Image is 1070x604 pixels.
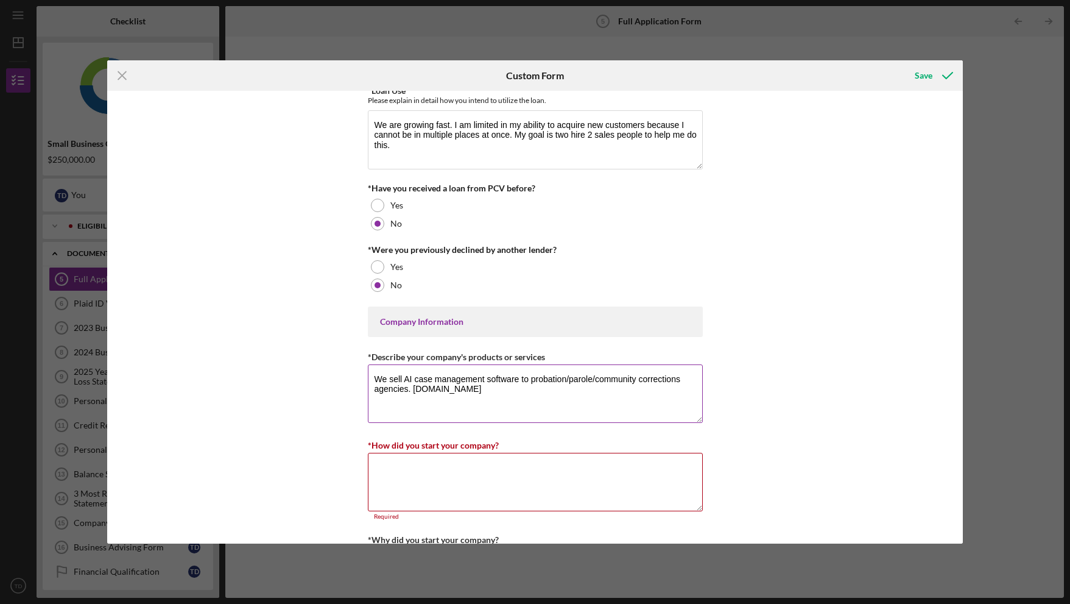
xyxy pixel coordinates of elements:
div: *Were you previously declined by another lender? [368,245,703,255]
label: No [390,219,402,229]
label: *Describe your company's products or services [368,352,545,362]
label: No [390,280,402,290]
label: *Why did you start your company? [368,535,499,545]
label: *How did you start your company? [368,440,499,450]
button: Save [903,63,963,88]
div: Required [368,513,703,521]
div: Please explain in detail how you intend to utilize the loan. [368,96,703,105]
label: Yes [390,262,403,272]
div: *Have you received a loan from PCV before? [368,183,703,193]
label: *Loan Use [368,85,406,96]
div: Company Information [380,317,691,327]
textarea: We sell AI case management software to probation/parole/community corrections agencies. [DOMAIN_N... [368,364,703,423]
div: Save [915,63,932,88]
h6: Custom Form [506,70,564,81]
label: Yes [390,201,403,210]
textarea: We are growing fast. I am limited in my ability to acquire new customers because I cannot be in m... [368,110,703,169]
